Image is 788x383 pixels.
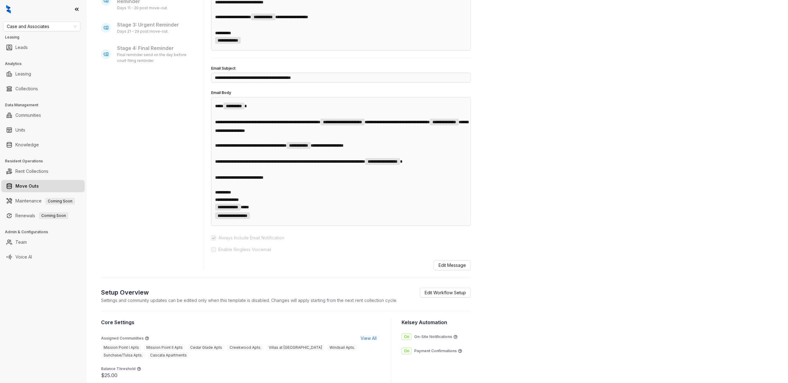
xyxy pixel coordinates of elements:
div: Stage 4: Final Reminder [113,41,194,67]
h3: Data Management [5,102,86,108]
span: Cascata Apartments [148,352,189,359]
li: Collections [1,83,85,95]
div: Final reminder send on the day before court filing reminder. [117,52,190,64]
li: Voice AI [1,251,85,263]
li: Communities [1,109,85,121]
p: Assigned Communities [101,336,144,341]
p: Stage 4: Final Reminder [117,44,190,52]
a: Edit Workflow Setup [420,288,471,298]
span: Edit Message [439,262,466,269]
span: Sunchase/Tulsa Apts. [101,352,145,359]
div: Stage 3: Urgent Reminder [113,17,194,38]
h4: Email Subject [211,66,471,71]
span: Mission Point II Apts [144,344,185,351]
p: Payment Confirmations [414,348,457,354]
div: Days 11 - 20 post move-out. [117,5,190,11]
span: Windsail Apts. [327,344,357,351]
li: Leads [1,41,85,54]
li: Rent Collections [1,165,85,177]
h3: Analytics [5,61,86,67]
span: Always Include Email Notification [216,234,287,241]
li: Renewals [1,210,85,222]
p: Settings and community updates can be edited only when this template is disabled. Changes will ap... [101,297,397,304]
li: Move Outs [1,180,85,192]
span: Coming Soon [39,212,68,219]
span: Villas at [GEOGRAPHIC_DATA] [266,344,325,351]
span: Enable Ringless Voicemail [216,246,274,253]
h2: Setup Overview [101,288,397,297]
span: Creekwood Apts. [227,344,264,351]
a: Units [15,124,25,136]
div: Days 21 - 29 post move-out. [117,29,190,35]
p: Balance Threshold [101,366,136,372]
a: RenewalsComing Soon [15,210,68,222]
a: Move Outs [15,180,39,192]
span: Edit Workflow Setup [425,289,466,296]
li: Units [1,124,85,136]
h3: Admin & Configurations [5,229,86,235]
button: View All [356,333,382,343]
button: Edit Message [434,260,471,270]
li: Maintenance [1,195,85,207]
a: Collections [15,83,38,95]
h4: Email Body [211,90,471,96]
span: Cedar Glade Apts [188,344,225,351]
h3: Core Settings [101,319,382,326]
h3: Leasing [5,35,86,40]
a: Team [15,236,27,248]
span: Coming Soon [45,198,75,205]
a: Voice AI [15,251,32,263]
span: View All [361,335,377,342]
li: Leasing [1,68,85,80]
img: logo [6,5,11,14]
li: Team [1,236,85,248]
a: Knowledge [15,139,39,151]
span: Mission Point I Apts [101,344,141,351]
span: Case and Associates [7,22,77,31]
h3: Resident Operations [5,158,86,164]
a: Rent Collections [15,165,48,177]
p: Stage 3: Urgent Reminder [117,21,190,29]
div: $25.00 [101,372,382,379]
a: Leads [15,41,28,54]
span: On [402,333,412,340]
p: On-Site Notifications [414,334,452,340]
span: On [402,348,412,354]
a: Communities [15,109,41,121]
li: Knowledge [1,139,85,151]
a: Leasing [15,68,31,80]
h3: Kelsey Automation [402,319,471,326]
